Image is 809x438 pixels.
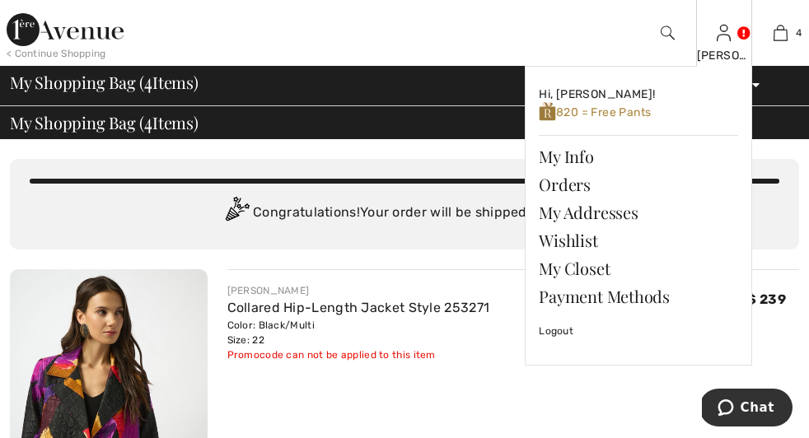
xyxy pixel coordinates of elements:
[661,23,675,43] img: search the website
[717,25,731,40] a: Sign In
[539,310,738,352] a: Logout
[539,80,738,128] a: Hi, [PERSON_NAME]! 820 = Free Pants
[539,170,738,198] a: Orders
[539,142,738,170] a: My Info
[717,23,731,43] img: My Info
[729,291,786,307] span: CA$ 239
[144,70,152,91] span: 4
[10,114,199,131] span: My Shopping Bag ( Items)
[10,74,199,91] span: My Shopping Bag ( Items)
[30,197,779,230] div: Congratulations! Your order will be shipped for FREE!
[702,389,793,430] iframe: Opens a widget where you can chat to one of our agents
[227,300,490,315] a: Collared Hip-Length Jacket Style 253271
[539,87,655,101] span: Hi, [PERSON_NAME]!
[753,23,808,43] a: 4
[796,26,802,40] span: 4
[697,47,752,64] div: [PERSON_NAME]
[227,347,490,362] div: Promocode can not be applied to this item
[227,318,490,347] div: Color: Black/Multi Size: 22
[539,282,738,310] a: Payment Methods
[144,110,152,132] span: 4
[7,13,124,46] img: 1ère Avenue
[774,23,788,43] img: My Bag
[539,101,556,122] img: loyalty_logo_r.svg
[220,197,253,230] img: Congratulation2.svg
[7,46,106,61] div: < Continue Shopping
[539,105,651,119] span: 820 = Free Pants
[539,254,738,282] a: My Closet
[539,198,738,226] a: My Addresses
[227,283,490,298] div: [PERSON_NAME]
[539,226,738,254] a: Wishlist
